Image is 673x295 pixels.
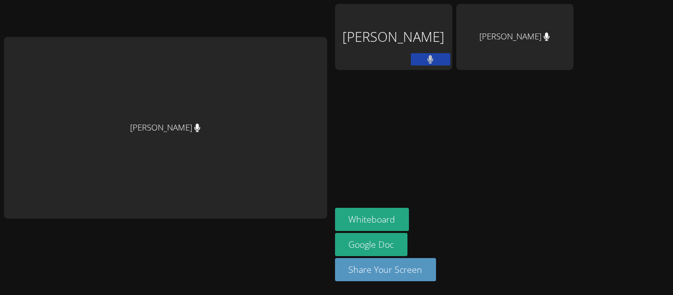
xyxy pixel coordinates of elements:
[335,258,437,281] button: Share Your Screen
[456,4,573,70] div: [PERSON_NAME]
[335,208,409,231] button: Whiteboard
[4,37,327,219] div: [PERSON_NAME]
[335,4,452,70] div: [PERSON_NAME]
[335,233,408,256] a: Google Doc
